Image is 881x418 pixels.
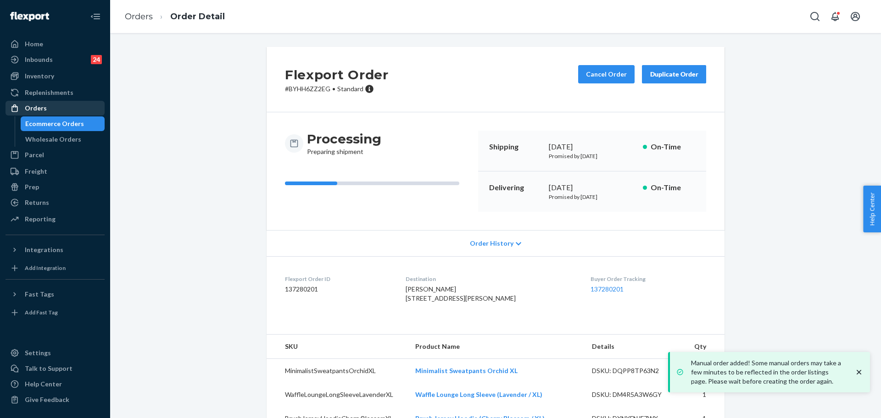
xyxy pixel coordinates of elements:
div: Returns [25,198,49,207]
a: Order Detail [170,11,225,22]
dd: 137280201 [285,285,391,294]
button: Open account menu [846,7,864,26]
a: Returns [6,195,105,210]
p: Promised by [DATE] [549,193,636,201]
div: Settings [25,348,51,357]
a: Home [6,37,105,51]
span: [PERSON_NAME] [STREET_ADDRESS][PERSON_NAME] [406,285,516,302]
h2: Flexport Order [285,65,389,84]
a: Reporting [6,212,105,226]
button: Help Center [863,186,881,232]
div: Give Feedback [25,395,69,404]
a: 137280201 [591,285,624,293]
div: Talk to Support [25,364,72,373]
dt: Destination [406,275,576,283]
button: Duplicate Order [642,65,706,83]
button: Open Search Box [806,7,824,26]
div: Orders [25,104,47,113]
button: Cancel Order [578,65,635,83]
button: Open notifications [826,7,844,26]
button: Close Navigation [86,7,105,26]
th: Product Name [408,335,585,359]
dt: Buyer Order Tracking [591,275,706,283]
td: 1 [685,383,725,407]
div: Preparing shipment [307,131,381,156]
td: MinimalistSweatpantsOrchidXL [267,359,408,383]
div: Parcel [25,150,44,159]
div: Integrations [25,245,63,254]
a: Add Integration [6,261,105,275]
span: Standard [337,85,363,93]
div: Fast Tags [25,290,54,299]
a: Waffle Lounge Long Sleeve (Lavender / XL) [415,390,542,398]
div: Inventory [25,71,54,81]
div: Inbounds [25,55,53,64]
a: Inbounds24 [6,52,105,67]
th: Qty [685,335,725,359]
img: Flexport logo [10,12,49,21]
div: Duplicate Order [650,70,698,79]
div: [DATE] [549,142,636,152]
th: SKU [267,335,408,359]
h3: Processing [307,131,381,147]
button: Integrations [6,242,105,257]
a: Orders [125,11,153,22]
div: Reporting [25,214,56,224]
ol: breadcrumbs [117,3,232,30]
th: Details [585,335,686,359]
span: • [332,85,335,93]
div: 24 [91,55,102,64]
p: On-Time [651,182,695,193]
dt: Flexport Order ID [285,275,391,283]
div: DSKU: DQPP8TP63N2 [592,366,678,375]
a: Replenishments [6,85,105,100]
div: Ecommerce Orders [25,119,84,128]
div: Prep [25,182,39,192]
a: Ecommerce Orders [21,116,105,131]
p: Shipping [489,142,541,152]
a: Inventory [6,69,105,83]
p: Manual order added! Some manual orders may take a few minutes to be reflected in the order listin... [691,358,845,386]
a: Add Fast Tag [6,305,105,320]
a: Settings [6,346,105,360]
p: Promised by [DATE] [549,152,636,160]
p: On-Time [651,142,695,152]
button: Give Feedback [6,392,105,407]
p: # BYHH6ZZ2EG [285,84,389,93]
td: WaffleLoungeLongSleeveLavenderXL [267,383,408,407]
div: Home [25,39,43,49]
div: DSKU: DM4R5A3W6GY [592,390,678,399]
span: Order History [470,239,513,248]
div: [DATE] [549,182,636,193]
button: Fast Tags [6,287,105,302]
a: Minimalist Sweatpants Orchid XL [415,367,518,374]
div: Add Integration [25,264,66,272]
div: Freight [25,167,47,176]
a: Wholesale Orders [21,132,105,147]
a: Parcel [6,148,105,162]
a: Talk to Support [6,361,105,376]
div: Replenishments [25,88,73,97]
svg: close toast [854,368,864,377]
a: Help Center [6,377,105,391]
p: Delivering [489,182,541,193]
div: Wholesale Orders [25,135,81,144]
div: Help Center [25,379,62,389]
a: Freight [6,164,105,179]
a: Orders [6,101,105,115]
div: Add Fast Tag [25,308,58,316]
a: Prep [6,180,105,194]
